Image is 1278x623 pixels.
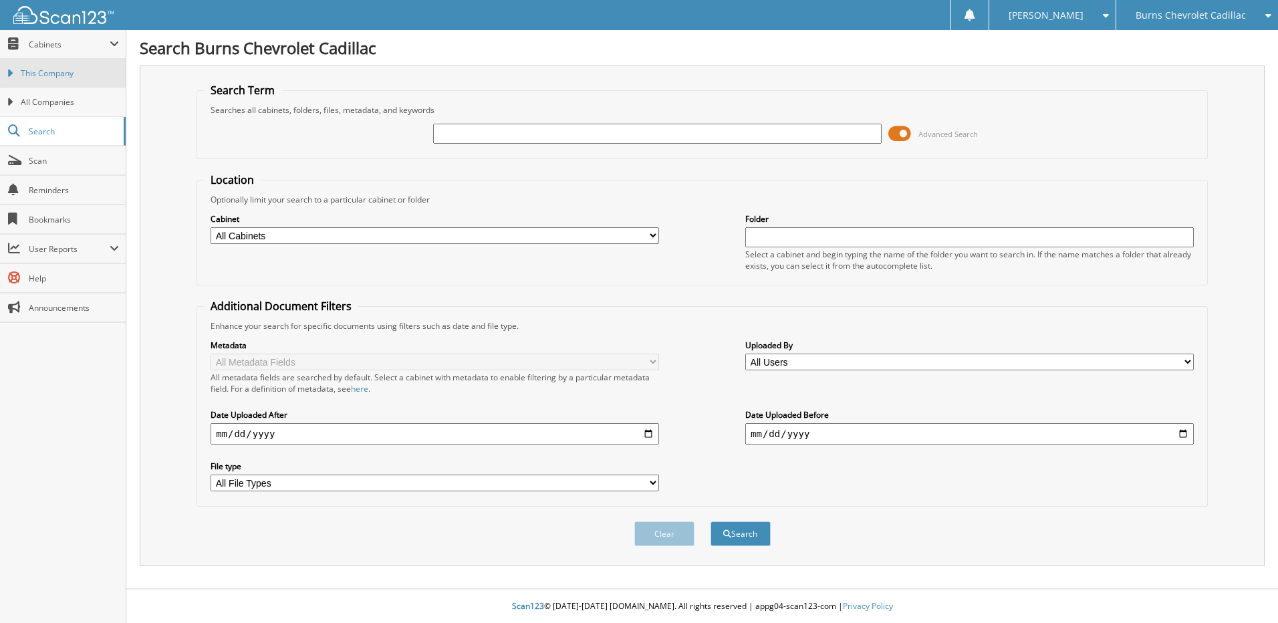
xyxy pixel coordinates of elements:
[745,249,1194,271] div: Select a cabinet and begin typing the name of the folder you want to search in. If the name match...
[745,423,1194,445] input: end
[140,37,1265,59] h1: Search Burns Chevrolet Cadillac
[351,383,368,394] a: here
[745,340,1194,351] label: Uploaded By
[711,521,771,546] button: Search
[29,155,119,166] span: Scan
[29,39,110,50] span: Cabinets
[634,521,694,546] button: Clear
[29,302,119,314] span: Announcements
[29,126,117,137] span: Search
[29,243,110,255] span: User Reports
[204,299,358,314] legend: Additional Document Filters
[204,172,261,187] legend: Location
[1009,11,1083,19] span: [PERSON_NAME]
[204,104,1200,116] div: Searches all cabinets, folders, files, metadata, and keywords
[21,96,119,108] span: All Companies
[204,194,1200,205] div: Optionally limit your search to a particular cabinet or folder
[126,590,1278,623] div: © [DATE]-[DATE] [DOMAIN_NAME]. All rights reserved | appg04-scan123-com |
[204,320,1200,332] div: Enhance your search for specific documents using filters such as date and file type.
[29,273,119,284] span: Help
[843,600,893,612] a: Privacy Policy
[204,83,281,98] legend: Search Term
[211,340,659,351] label: Metadata
[745,213,1194,225] label: Folder
[211,461,659,472] label: File type
[29,214,119,225] span: Bookmarks
[211,213,659,225] label: Cabinet
[1211,559,1278,623] iframe: Chat Widget
[1136,11,1246,19] span: Burns Chevrolet Cadillac
[745,409,1194,420] label: Date Uploaded Before
[211,372,659,394] div: All metadata fields are searched by default. Select a cabinet with metadata to enable filtering b...
[512,600,544,612] span: Scan123
[211,423,659,445] input: start
[21,68,119,80] span: This Company
[29,184,119,196] span: Reminders
[211,409,659,420] label: Date Uploaded After
[918,129,978,139] span: Advanced Search
[13,6,114,24] img: scan123-logo-white.svg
